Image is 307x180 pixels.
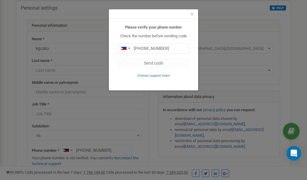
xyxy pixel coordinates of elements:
[118,58,189,68] button: Send code
[137,74,170,78] small: Contact support team
[118,44,132,53] div: Telephone country code
[287,146,301,160] div: Open Intercom Messenger
[118,43,189,53] input: 0905 123 4567
[118,33,189,39] p: Check the number before sending code
[190,11,194,17] button: Close
[190,11,194,18] span: ×
[125,25,182,29] b: Please verify your phone number
[137,73,170,78] a: Contact support team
